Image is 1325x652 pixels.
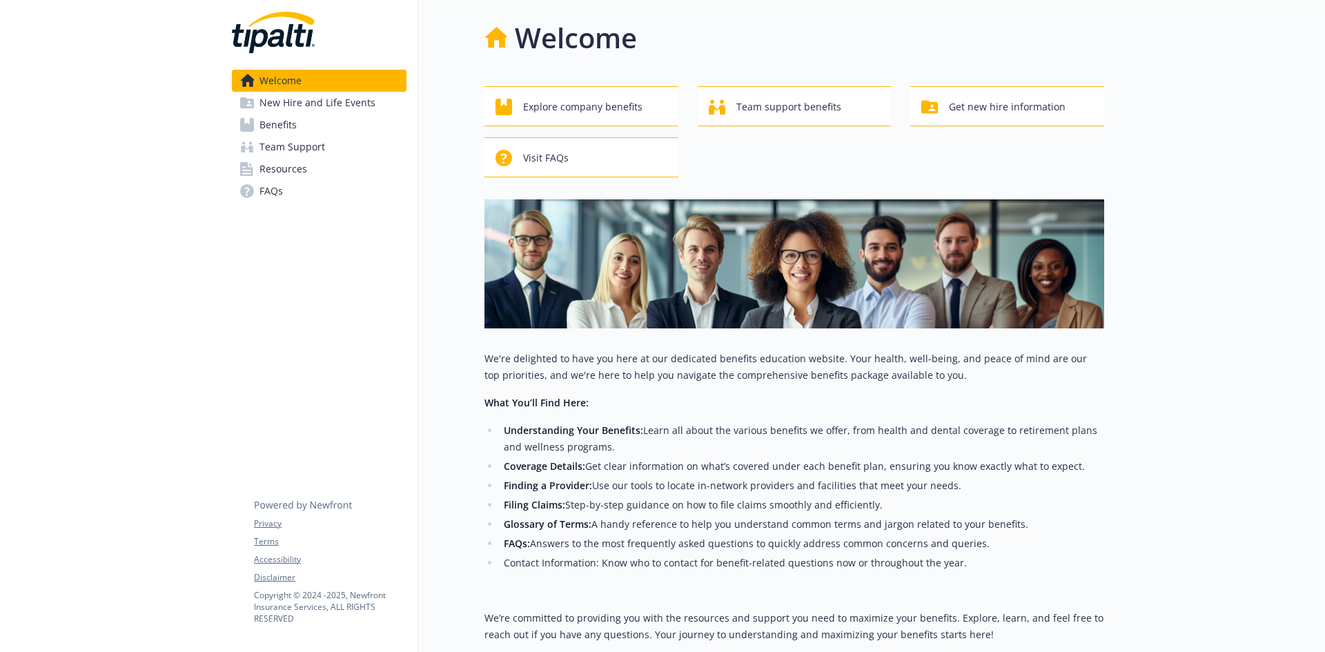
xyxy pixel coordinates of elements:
p: We’re committed to providing you with the resources and support you need to maximize your benefit... [484,610,1104,643]
li: A handy reference to help you understand common terms and jargon related to your benefits. [500,516,1104,533]
li: Step-by-step guidance on how to file claims smoothly and efficiently. [500,497,1104,513]
a: Disclaimer [254,571,406,584]
span: Welcome [259,70,302,92]
span: Team support benefits [736,94,841,120]
a: Privacy [254,517,406,530]
li: Get clear information on what’s covered under each benefit plan, ensuring you know exactly what t... [500,458,1104,475]
p: Copyright © 2024 - 2025 , Newfront Insurance Services, ALL RIGHTS RESERVED [254,589,406,624]
span: Explore company benefits [523,94,642,120]
a: Benefits [232,114,406,136]
strong: What You’ll Find Here: [484,396,589,409]
strong: Glossary of Terms: [504,517,591,531]
a: Terms [254,535,406,548]
strong: Understanding Your Benefits: [504,424,643,437]
a: New Hire and Life Events [232,92,406,114]
button: Get new hire information [910,86,1104,126]
span: Visit FAQs [523,145,569,171]
span: New Hire and Life Events [259,92,375,114]
a: Resources [232,158,406,180]
a: Accessibility [254,553,406,566]
li: Use our tools to locate in-network providers and facilities that meet your needs. [500,477,1104,494]
span: FAQs [259,180,283,202]
a: Welcome [232,70,406,92]
strong: Finding a Provider: [504,479,592,492]
button: Explore company benefits [484,86,678,126]
strong: Coverage Details: [504,460,585,473]
a: Team Support [232,136,406,158]
span: Resources [259,158,307,180]
button: Visit FAQs [484,137,678,177]
span: Team Support [259,136,325,158]
li: Answers to the most frequently asked questions to quickly address common concerns and queries. [500,535,1104,552]
a: FAQs [232,180,406,202]
span: Get new hire information [949,94,1066,120]
strong: Filing Claims: [504,498,565,511]
img: overview page banner [484,199,1104,328]
button: Team support benefits [698,86,892,126]
h1: Welcome [515,17,637,59]
li: Contact Information: Know who to contact for benefit-related questions now or throughout the year. [500,555,1104,571]
span: Benefits [259,114,297,136]
p: We're delighted to have you here at our dedicated benefits education website. Your health, well-b... [484,350,1104,384]
strong: FAQs: [504,537,530,550]
li: Learn all about the various benefits we offer, from health and dental coverage to retirement plan... [500,422,1104,455]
